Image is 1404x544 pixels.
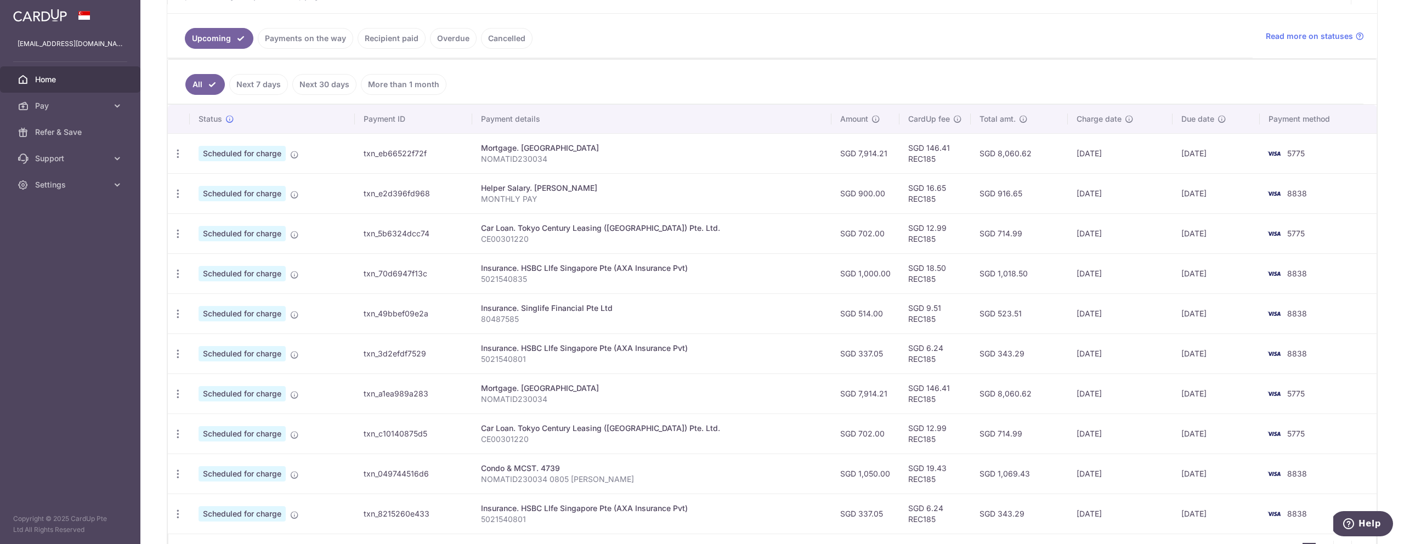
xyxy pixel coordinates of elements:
a: Next 30 days [292,74,356,95]
span: Total amt. [980,114,1016,124]
img: Bank Card [1263,187,1285,200]
th: Payment details [472,105,831,133]
td: SGD 916.65 [971,173,1068,213]
span: Pay [35,100,107,111]
span: Scheduled for charge [199,226,286,241]
div: Helper Salary. [PERSON_NAME] [481,183,823,194]
p: NOMATID230034 [481,394,823,405]
span: Charge date [1077,114,1122,124]
td: SGD 1,000.00 [831,253,899,293]
span: 8838 [1287,349,1307,358]
span: Scheduled for charge [199,146,286,161]
p: NOMATID230034 0805 [PERSON_NAME] [481,474,823,485]
th: Payment method [1260,105,1377,133]
td: SGD 19.43 REC185 [899,454,971,494]
td: SGD 8,060.62 [971,133,1068,173]
td: SGD 714.99 [971,213,1068,253]
span: Scheduled for charge [199,346,286,361]
td: txn_3d2efdf7529 [355,333,472,373]
span: Settings [35,179,107,190]
td: [DATE] [1068,293,1172,333]
td: SGD 7,914.21 [831,133,899,173]
td: [DATE] [1068,454,1172,494]
td: [DATE] [1068,333,1172,373]
img: Bank Card [1263,227,1285,240]
span: Scheduled for charge [199,306,286,321]
td: txn_eb66522f72f [355,133,472,173]
p: CE00301220 [481,434,823,445]
td: txn_c10140875d5 [355,413,472,454]
td: [DATE] [1173,454,1260,494]
span: Scheduled for charge [199,466,286,481]
div: Car Loan. Tokyo Century Leasing ([GEOGRAPHIC_DATA]) Pte. Ltd. [481,223,823,234]
td: [DATE] [1173,133,1260,173]
td: SGD 900.00 [831,173,899,213]
div: Insurance. HSBC LIfe Singapore Pte (AXA Insurance Pvt) [481,343,823,354]
td: txn_70d6947f13c [355,253,472,293]
a: Recipient paid [358,28,426,49]
td: txn_8215260e433 [355,494,472,534]
img: CardUp [13,9,67,22]
td: txn_049744516d6 [355,454,472,494]
td: SGD 6.24 REC185 [899,333,971,373]
span: Refer & Save [35,127,107,138]
td: [DATE] [1173,173,1260,213]
span: 5775 [1287,389,1305,398]
div: Insurance. Singlife Financial Pte Ltd [481,303,823,314]
a: Payments on the way [258,28,353,49]
img: Bank Card [1263,507,1285,520]
span: Amount [840,114,868,124]
span: 8838 [1287,309,1307,318]
td: SGD 514.00 [831,293,899,333]
td: SGD 12.99 REC185 [899,413,971,454]
td: SGD 146.41 REC185 [899,133,971,173]
span: Due date [1181,114,1214,124]
span: 5775 [1287,429,1305,438]
td: [DATE] [1068,413,1172,454]
img: Bank Card [1263,427,1285,440]
td: SGD 337.05 [831,494,899,534]
div: Insurance. HSBC LIfe Singapore Pte (AXA Insurance Pvt) [481,503,823,514]
p: MONTHLY PAY [481,194,823,205]
td: txn_a1ea989a283 [355,373,472,413]
td: SGD 337.05 [831,333,899,373]
td: [DATE] [1068,373,1172,413]
p: 5021540801 [481,354,823,365]
p: CE00301220 [481,234,823,245]
div: Condo & MCST. 4739 [481,463,823,474]
span: 8838 [1287,269,1307,278]
div: Car Loan. Tokyo Century Leasing ([GEOGRAPHIC_DATA]) Pte. Ltd. [481,423,823,434]
img: Bank Card [1263,307,1285,320]
span: Scheduled for charge [199,426,286,441]
div: Mortgage. [GEOGRAPHIC_DATA] [481,143,823,154]
a: Cancelled [481,28,533,49]
img: Bank Card [1263,387,1285,400]
img: Bank Card [1263,467,1285,480]
span: 8838 [1287,469,1307,478]
td: SGD 702.00 [831,213,899,253]
td: SGD 343.29 [971,494,1068,534]
img: Bank Card [1263,347,1285,360]
td: txn_e2d396fd968 [355,173,472,213]
a: Upcoming [185,28,253,49]
td: SGD 702.00 [831,413,899,454]
span: Support [35,153,107,164]
td: SGD 16.65 REC185 [899,173,971,213]
span: Status [199,114,222,124]
span: 5775 [1287,149,1305,158]
td: SGD 1,050.00 [831,454,899,494]
a: More than 1 month [361,74,446,95]
td: [DATE] [1068,173,1172,213]
td: SGD 6.24 REC185 [899,494,971,534]
a: All [185,74,225,95]
td: [DATE] [1173,333,1260,373]
span: Home [35,74,107,85]
span: 5775 [1287,229,1305,238]
a: Read more on statuses [1266,31,1364,42]
td: txn_5b6324dcc74 [355,213,472,253]
div: Insurance. HSBC LIfe Singapore Pte (AXA Insurance Pvt) [481,263,823,274]
td: [DATE] [1173,413,1260,454]
img: Bank Card [1263,267,1285,280]
p: [EMAIL_ADDRESS][DOMAIN_NAME] [18,38,123,49]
